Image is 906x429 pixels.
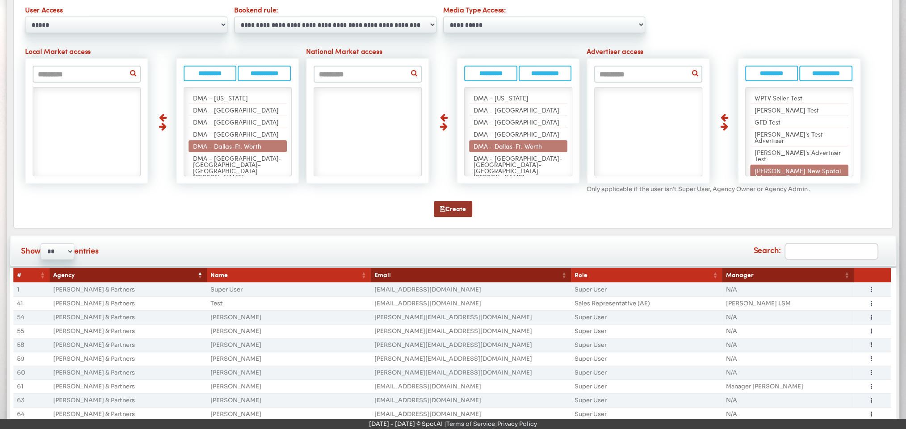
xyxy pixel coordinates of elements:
td: [EMAIL_ADDRESS][DOMAIN_NAME] [371,379,571,393]
span: DMA - Dallas-Ft. Worth [193,142,261,150]
label: Local Market access [22,46,303,58]
th: Email: activate to sort column ascending [371,268,571,283]
label: National Market access [302,46,583,58]
span: DMA - [US_STATE] [193,93,248,102]
span: DMA - [GEOGRAPHIC_DATA] [474,117,559,126]
td: [PERSON_NAME][EMAIL_ADDRESS][DOMAIN_NAME] [371,310,571,324]
td: Super User [571,283,722,296]
span: GFD Test [755,117,780,126]
span: DMA - [GEOGRAPHIC_DATA] [193,117,279,126]
span: DMA - [US_STATE] [474,93,528,102]
td: Super User [571,324,722,338]
td: [PERSON_NAME] [207,407,370,421]
td: Super User [571,407,722,421]
td: [PERSON_NAME] & Partners [50,324,207,338]
td: N/A [722,407,854,421]
td: 55 [13,324,50,338]
td: [PERSON_NAME] & Partners [50,352,207,366]
div: Only applicable if the user isn't Super User, Agency Owner or Agency Admin . [583,186,864,192]
td: Super User [207,283,370,296]
td: [PERSON_NAME] & Partners [50,283,207,296]
td: 54 [13,310,50,324]
label: User Access [22,4,231,17]
td: 64 [13,407,50,421]
th: Agency: activate to sort column descending [50,268,207,283]
label: Advertiser access [583,46,864,58]
span: DMA - [GEOGRAPHIC_DATA] [193,105,279,114]
span: [PERSON_NAME]'s Advertiser Test [755,148,841,163]
span: DMA - [GEOGRAPHIC_DATA] [474,105,559,114]
td: 61 [13,379,50,393]
label: Media Type Access: [440,4,649,17]
td: [EMAIL_ADDRESS][DOMAIN_NAME] [371,407,571,421]
td: [PERSON_NAME][EMAIL_ADDRESS][DOMAIN_NAME] [371,366,571,379]
td: [EMAIL_ADDRESS][DOMAIN_NAME] [371,393,571,407]
td: [PERSON_NAME] & Partners [50,310,207,324]
select: Showentries [41,243,74,260]
label: Search: [753,243,878,260]
td: [PERSON_NAME][EMAIL_ADDRESS][DOMAIN_NAME] [371,324,571,338]
td: [PERSON_NAME] [207,379,370,393]
td: [EMAIL_ADDRESS][DOMAIN_NAME] [371,283,571,296]
input: Search: [784,243,878,260]
td: [PERSON_NAME] & Partners [50,338,207,352]
td: [PERSON_NAME] & Partners [50,407,207,421]
td: [PERSON_NAME] [207,324,370,338]
td: Super User [571,310,722,324]
span: WPTV Seller Test [755,93,802,102]
button: Create [434,201,472,217]
td: 1 [13,283,50,296]
span: DMA - [GEOGRAPHIC_DATA]-[GEOGRAPHIC_DATA]-[GEOGRAPHIC_DATA][PERSON_NAME] [193,154,282,181]
td: 60 [13,366,50,379]
td: N/A [722,283,854,296]
td: [PERSON_NAME] [207,352,370,366]
td: [PERSON_NAME][EMAIL_ADDRESS][DOMAIN_NAME] [371,352,571,366]
span: [PERSON_NAME] New Spotai Advertiser Test [755,166,841,181]
td: [EMAIL_ADDRESS][DOMAIN_NAME] [371,296,571,310]
td: N/A [722,393,854,407]
td: [PERSON_NAME] [207,393,370,407]
td: 63 [13,393,50,407]
span: DMA - Dallas-Ft. Worth [474,142,542,150]
td: 59 [13,352,50,366]
td: [PERSON_NAME] [207,338,370,352]
span: [PERSON_NAME] Test [755,105,819,114]
td: Super User [571,379,722,393]
td: N/A [722,310,854,324]
td: [PERSON_NAME] [207,366,370,379]
td: [PERSON_NAME][EMAIL_ADDRESS][DOMAIN_NAME] [371,338,571,352]
td: [PERSON_NAME] & Partners [50,296,207,310]
a: Terms of Service [446,420,495,428]
td: Manager [PERSON_NAME] [722,379,854,393]
td: N/A [722,338,854,352]
label: Show entries [21,243,99,260]
span: DMA - [GEOGRAPHIC_DATA] [474,129,559,138]
th: #: activate to sort column ascending [13,268,50,283]
span: [PERSON_NAME]'s Test Advertiser [755,129,823,145]
th: Manager: activate to sort column ascending [722,268,854,283]
td: [PERSON_NAME] & Partners [50,379,207,393]
td: [PERSON_NAME] LSM [722,296,854,310]
td: N/A [722,352,854,366]
td: Test [207,296,370,310]
td: N/A [722,324,854,338]
td: 58 [13,338,50,352]
td: [PERSON_NAME] & Partners [50,393,207,407]
span: DMA - [GEOGRAPHIC_DATA]-[GEOGRAPHIC_DATA]-[GEOGRAPHIC_DATA][PERSON_NAME] [474,154,562,181]
td: N/A [722,366,854,379]
td: Sales Representative (AE) [571,296,722,310]
td: 41 [13,296,50,310]
td: [PERSON_NAME] [207,310,370,324]
label: Bookend rule: [231,4,440,17]
a: Privacy Policy [497,420,537,428]
td: Super User [571,338,722,352]
span: DMA - [GEOGRAPHIC_DATA] [193,129,279,138]
th: Name: activate to sort column ascending [207,268,370,283]
td: Super User [571,366,722,379]
td: Super User [571,393,722,407]
th: Role: activate to sort column ascending [571,268,722,283]
td: [PERSON_NAME] & Partners [50,366,207,379]
td: Super User [571,352,722,366]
